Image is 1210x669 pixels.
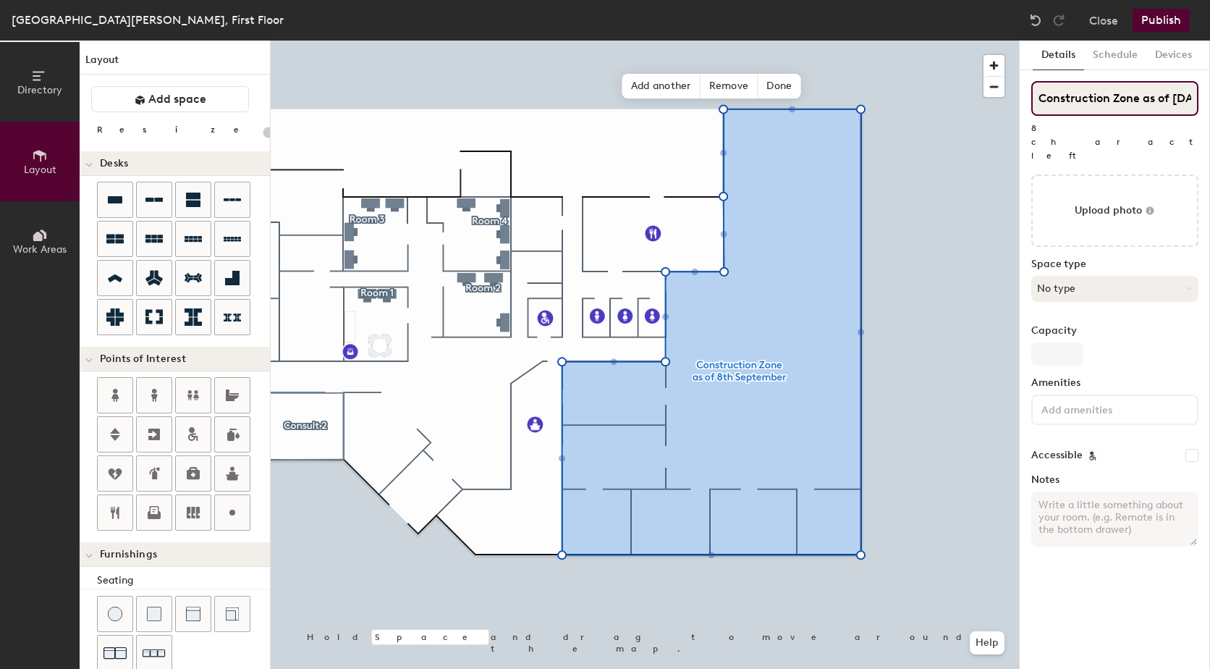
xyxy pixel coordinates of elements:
button: Close [1089,9,1118,32]
button: Couch (corner) [214,596,250,632]
img: Undo [1028,13,1043,28]
h1: Layout [80,52,270,75]
div: Seating [97,573,270,589]
div: Resize [97,124,257,135]
span: Done [758,74,800,98]
span: Directory [17,84,62,96]
span: Add space [148,92,206,106]
button: Add space [91,86,249,112]
button: No type [1031,276,1198,302]
span: Furnishings [100,549,157,560]
button: Schedule [1084,41,1146,70]
label: Capacity [1031,325,1198,337]
button: Upload photo [1031,174,1198,247]
div: [GEOGRAPHIC_DATA][PERSON_NAME], First Floor [12,11,284,29]
span: Points of Interest [100,353,186,365]
img: Cushion [147,607,161,621]
img: Couch (middle) [186,607,200,621]
span: Layout [24,164,56,176]
img: Redo [1052,13,1066,28]
button: Help [970,631,1004,655]
img: Couch (x3) [143,642,166,665]
button: Devices [1146,41,1201,70]
label: Notes [1031,474,1198,486]
img: Couch (x2) [103,641,127,665]
button: Details [1033,41,1084,70]
label: Space type [1031,258,1198,270]
button: Cushion [136,596,172,632]
img: Stool [108,607,122,621]
p: 8 characters left [1031,122,1198,163]
label: Amenities [1031,377,1198,389]
span: Add another [622,74,701,98]
button: Stool [97,596,133,632]
span: Work Areas [13,243,67,256]
span: Desks [100,158,128,169]
button: Publish [1133,9,1190,32]
input: Add amenities [1038,400,1169,418]
span: Remove [701,74,758,98]
img: Couch (corner) [225,607,240,621]
button: Couch (middle) [175,596,211,632]
label: Accessible [1031,450,1083,461]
